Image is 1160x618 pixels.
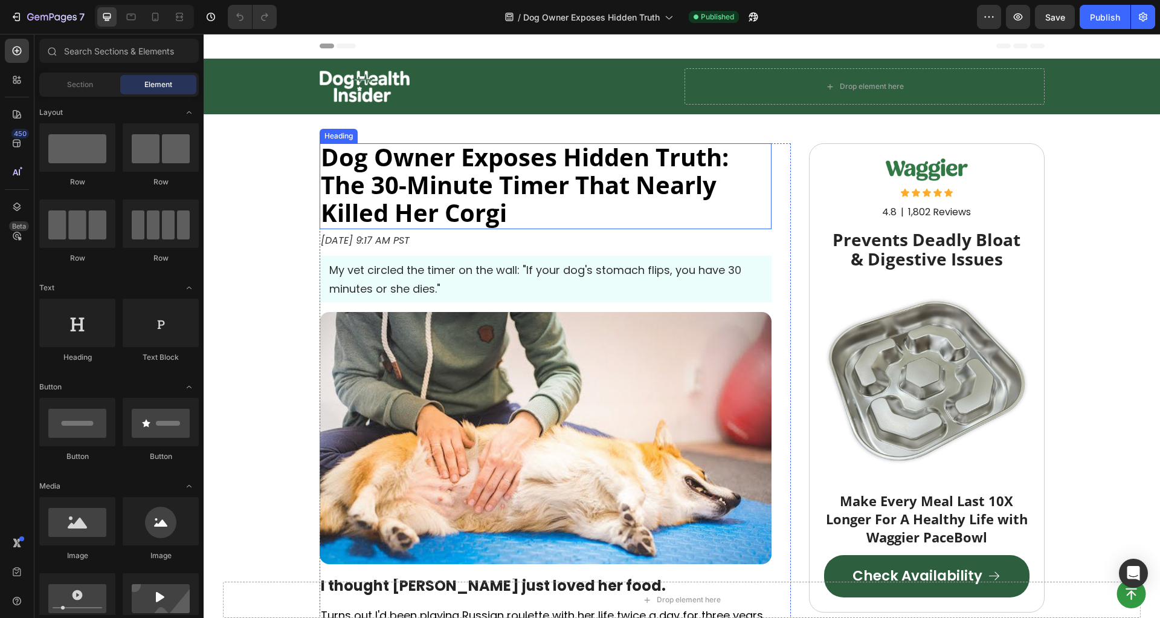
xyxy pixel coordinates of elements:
[123,177,199,187] div: Row
[1090,11,1120,24] div: Publish
[39,177,115,187] div: Row
[123,352,199,363] div: Text Block
[126,229,538,262] span: My vet circled the timer on the wall: "If your dog's stomach flips, you have 30 minutes or she di...
[144,79,172,90] span: Element
[678,172,693,185] p: 4.8
[620,521,826,564] a: Check Availability
[204,34,1160,618] iframe: Design area
[1080,5,1130,29] button: Publish
[67,79,93,90] span: Section
[117,106,525,195] strong: Dog Owner Exposes Hidden Truth: The 30-Minute Timer That Nearly Killed Her Corgi
[9,221,29,231] div: Beta
[11,129,29,138] div: 450
[629,194,817,236] strong: Prevents Deadly Bloat & Digestive Issues
[39,382,62,392] span: Button
[682,125,764,147] img: gempages_579706557655155460-5cd883a9-46c8-472b-9f6a-623c367ba313.png
[117,200,206,213] i: [DATE] 9:17 AM PST
[697,172,700,185] p: |
[39,282,54,293] span: Text
[523,11,660,24] span: Dog Owner Exposes Hidden Truth
[123,253,199,264] div: Row
[39,352,115,363] div: Heading
[228,5,277,29] div: Undo/Redo
[39,39,199,63] input: Search Sections & Elements
[179,278,199,298] span: Toggle open
[123,550,199,561] div: Image
[636,48,700,57] div: Drop element here
[649,533,779,551] p: Check Availability
[123,451,199,462] div: Button
[39,451,115,462] div: Button
[79,10,85,24] p: 7
[39,481,60,492] span: Media
[39,253,115,264] div: Row
[179,377,199,397] span: Toggle open
[518,11,521,24] span: /
[622,458,824,512] strong: Make Every Meal Last 10X Longer For A Healthy Life with Waggier PaceBowl
[116,278,568,530] img: gempages_579706557655155460-18501f23-4284-41f3-a748-fc95e99157ac.jpg
[704,172,767,185] p: 1,802 Reviews
[701,11,734,22] span: Published
[179,477,199,496] span: Toggle open
[39,550,115,561] div: Image
[39,107,63,118] span: Layout
[620,244,826,450] img: gempages_579706557655155460-f3719259-aeeb-48c9-bc21-861276ec9403.jpg
[1119,559,1148,588] div: Open Intercom Messenger
[1045,12,1065,22] span: Save
[118,97,152,108] div: Heading
[1035,5,1075,29] button: Save
[179,103,199,122] span: Toggle open
[5,5,90,29] button: 7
